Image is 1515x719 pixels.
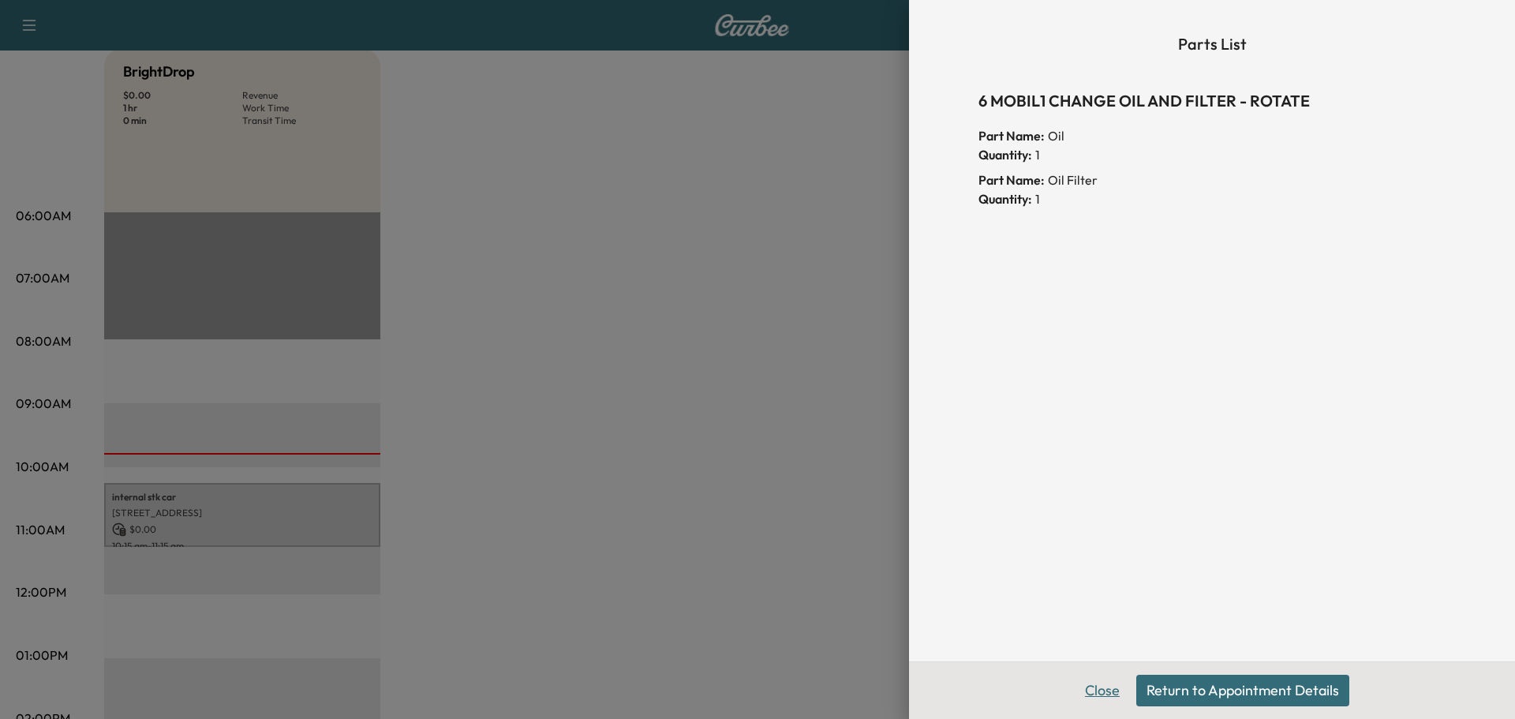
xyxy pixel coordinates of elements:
span: Part Name: [978,170,1045,189]
h6: 6 MOBIL1 CHANGE OIL AND FILTER - ROTATE [978,88,1446,114]
button: Return to Appointment Details [1136,675,1349,706]
span: Part Name: [978,126,1045,145]
div: 1 [978,189,1446,208]
h6: Parts List [978,32,1446,57]
div: 1 [978,145,1446,164]
div: Oil Filter [978,170,1446,189]
button: Close [1075,675,1130,706]
div: Oil [978,126,1446,145]
span: Quantity: [978,145,1032,164]
span: Quantity: [978,189,1032,208]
